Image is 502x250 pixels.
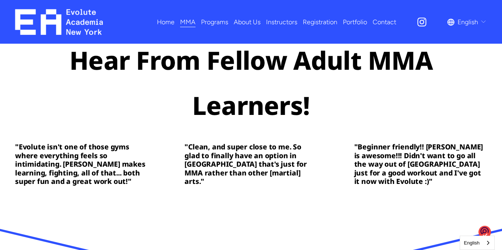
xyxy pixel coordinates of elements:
a: English [460,236,494,250]
div: language picker [447,15,487,28]
img: o1IwAAAABJRU5ErkJggg== [478,225,491,239]
h2: "Clean, and super close to me. So glad to finally have an option in [GEOGRAPHIC_DATA] that's just... [184,142,317,186]
a: Home [157,15,175,28]
a: Portfolio [343,15,367,28]
a: Instagram [416,17,427,28]
img: EA [15,9,103,35]
a: Registration [303,15,337,28]
span: English [458,16,478,28]
a: Contact [373,15,396,28]
aside: Language selected: English [460,236,495,250]
span: MMA [180,16,196,28]
a: Instructors [266,15,297,28]
a: About Us [234,15,261,28]
h2: "Evolute isn't one of those gyms where everything feels so intimidating. [PERSON_NAME] makes lear... [15,142,148,186]
a: folder dropdown [201,15,228,28]
a: folder dropdown [180,15,196,28]
span: Programs [201,16,228,28]
h2: "Beginner friendly!! [PERSON_NAME] is awesome!!! Didn't want to go all the way out of [GEOGRAPHIC... [354,142,487,186]
p: Hear From Fellow Adult MMA Learners! [15,37,487,128]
